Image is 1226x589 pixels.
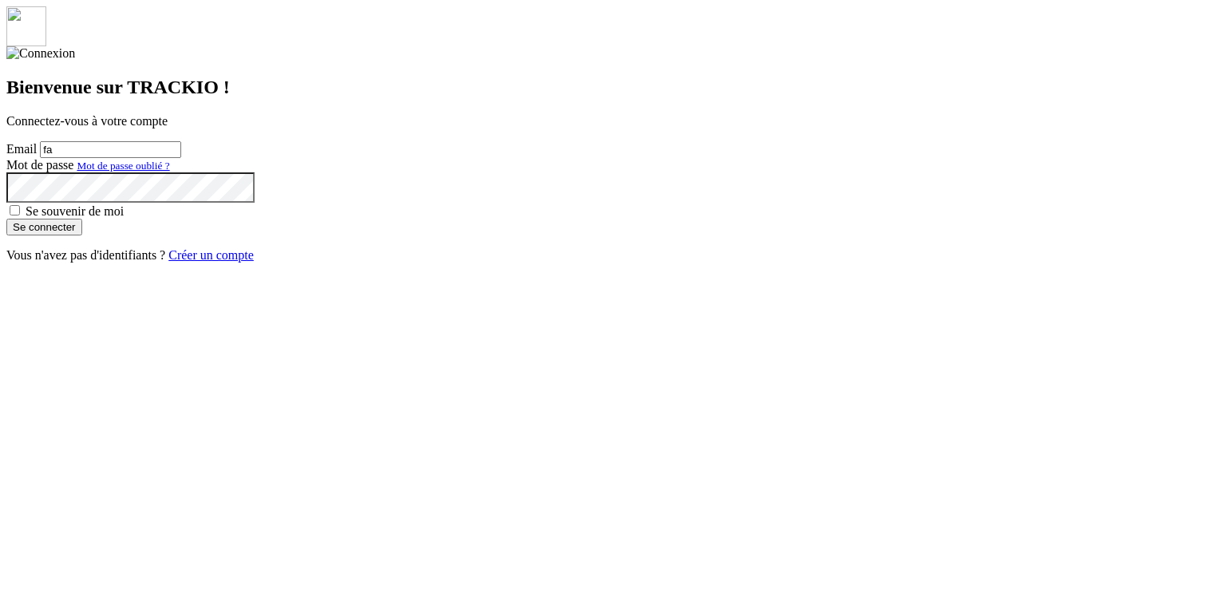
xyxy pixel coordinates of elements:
p: Connectez-vous à votre compte [6,114,1220,128]
img: trackio.svg [6,6,46,46]
input: senseconseil@example.com [40,141,181,158]
a: Mot de passe oublié ? [77,158,169,172]
small: Mot de passe oublié ? [77,160,169,172]
button: Se connecter [6,219,82,235]
a: Créer un compte [168,248,254,262]
label: Se souvenir de moi [26,204,124,218]
label: Mot de passe [6,158,73,172]
img: Connexion [6,46,75,61]
span: Vous n'avez pas d'identifiants ? [6,248,165,262]
h2: Bienvenue sur TRACKIO ! [6,77,1220,98]
label: Email [6,142,37,156]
